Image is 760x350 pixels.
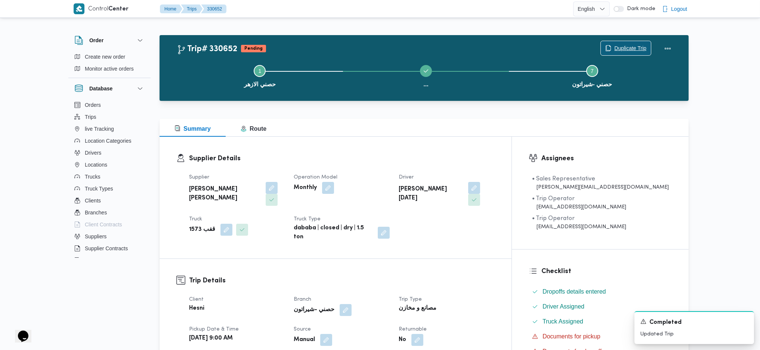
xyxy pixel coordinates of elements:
[532,174,669,191] span: • Sales Representative ahmed.mahmoud@illa.com.eg
[74,84,145,93] button: Database
[189,185,260,203] b: [PERSON_NAME] [PERSON_NAME]
[244,46,263,51] b: Pending
[85,220,122,229] span: Client Contracts
[201,4,226,13] button: 330652
[189,304,204,313] b: Hesni
[71,99,148,111] button: Orders
[294,306,334,315] b: حصني -شيراتون
[543,303,584,310] span: Driver Assigned
[89,84,112,93] h3: Database
[294,217,321,222] span: Truck Type
[399,175,414,180] span: Driver
[189,175,209,180] span: Supplier
[174,126,211,132] span: Summary
[294,183,317,192] b: Monthly
[85,160,107,169] span: Locations
[85,172,100,181] span: Trucks
[189,276,495,286] h3: Trip Details
[399,185,463,203] b: [PERSON_NAME][DATE]
[74,36,145,45] button: Order
[71,207,148,219] button: Branches
[343,56,509,95] button: ...
[181,4,203,13] button: Trips
[532,194,626,203] div: • Trip Operator
[189,327,239,332] span: Pickup date & time
[71,51,148,63] button: Create new order
[294,327,311,332] span: Source
[71,123,148,135] button: live Tracking
[85,100,101,109] span: Orders
[85,244,128,253] span: Supplier Contracts
[71,171,148,183] button: Trucks
[671,4,687,13] span: Logout
[649,318,682,327] span: Completed
[85,196,101,205] span: Clients
[399,327,427,332] span: Returnable
[71,195,148,207] button: Clients
[600,41,651,56] button: Duplicate Trip
[108,6,129,12] b: Center
[541,266,672,276] h3: Checklist
[85,184,113,193] span: Truck Types
[74,3,84,14] img: X8yXhbKr1z7QwAAAABJRU5ErkJggg==
[241,126,266,132] span: Route
[543,288,606,295] span: Dropoffs details entered
[591,68,594,74] span: 7
[177,44,237,54] h2: Trip# 330652
[572,80,612,89] span: حصني -شيراتون
[71,219,148,230] button: Client Contracts
[529,286,672,298] button: Dropoffs details entered
[532,223,626,231] div: [EMAIL_ADDRESS][DOMAIN_NAME]
[85,256,104,265] span: Devices
[71,230,148,242] button: Suppliers
[543,318,583,325] span: Truck Assigned
[543,317,583,326] span: Truck Assigned
[85,112,96,121] span: Trips
[189,297,204,302] span: Client
[241,45,266,52] span: Pending
[71,242,148,254] button: Supplier Contracts
[529,316,672,328] button: Truck Assigned
[85,64,134,73] span: Monitor active orders
[640,330,748,338] p: Updated Trip
[189,154,495,164] h3: Supplier Details
[294,297,311,302] span: Branch
[68,51,151,78] div: Order
[189,217,202,222] span: Truck
[532,214,626,231] span: • Trip Operator ragab.mohamed@illa.com.eg
[85,124,114,133] span: live Tracking
[532,203,626,211] div: [EMAIL_ADDRESS][DOMAIN_NAME]
[89,36,104,45] h3: Order
[543,332,600,341] span: Documents for pickup
[423,68,429,74] svg: Step ... is complete
[399,304,436,313] b: مصانع و مخازن
[529,301,672,313] button: Driver Assigned
[71,159,148,171] button: Locations
[71,63,148,75] button: Monitor active orders
[258,68,261,74] span: 1
[529,331,672,343] button: Documents for pickup
[160,4,182,13] button: Home
[71,111,148,123] button: Trips
[399,335,406,344] b: No
[71,183,148,195] button: Truck Types
[294,335,315,344] b: Manual
[532,183,669,191] div: [PERSON_NAME][EMAIL_ADDRESS][DOMAIN_NAME]
[624,6,655,12] span: Dark mode
[614,44,646,53] span: Duplicate Trip
[189,334,233,343] b: [DATE] 9:00 AM
[532,174,669,183] div: • Sales Representative
[85,208,107,217] span: Branches
[68,99,151,261] div: Database
[71,147,148,159] button: Drivers
[85,148,101,157] span: Drivers
[640,318,748,327] div: Notification
[85,52,125,61] span: Create new order
[532,194,626,211] span: • Trip Operator kema@illa.com.eg
[244,80,275,89] span: حصني الازهر
[177,56,343,95] button: حصني الازهر
[85,136,132,145] span: Location Categories
[543,287,606,296] span: Dropoffs details entered
[541,154,672,164] h3: Assignees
